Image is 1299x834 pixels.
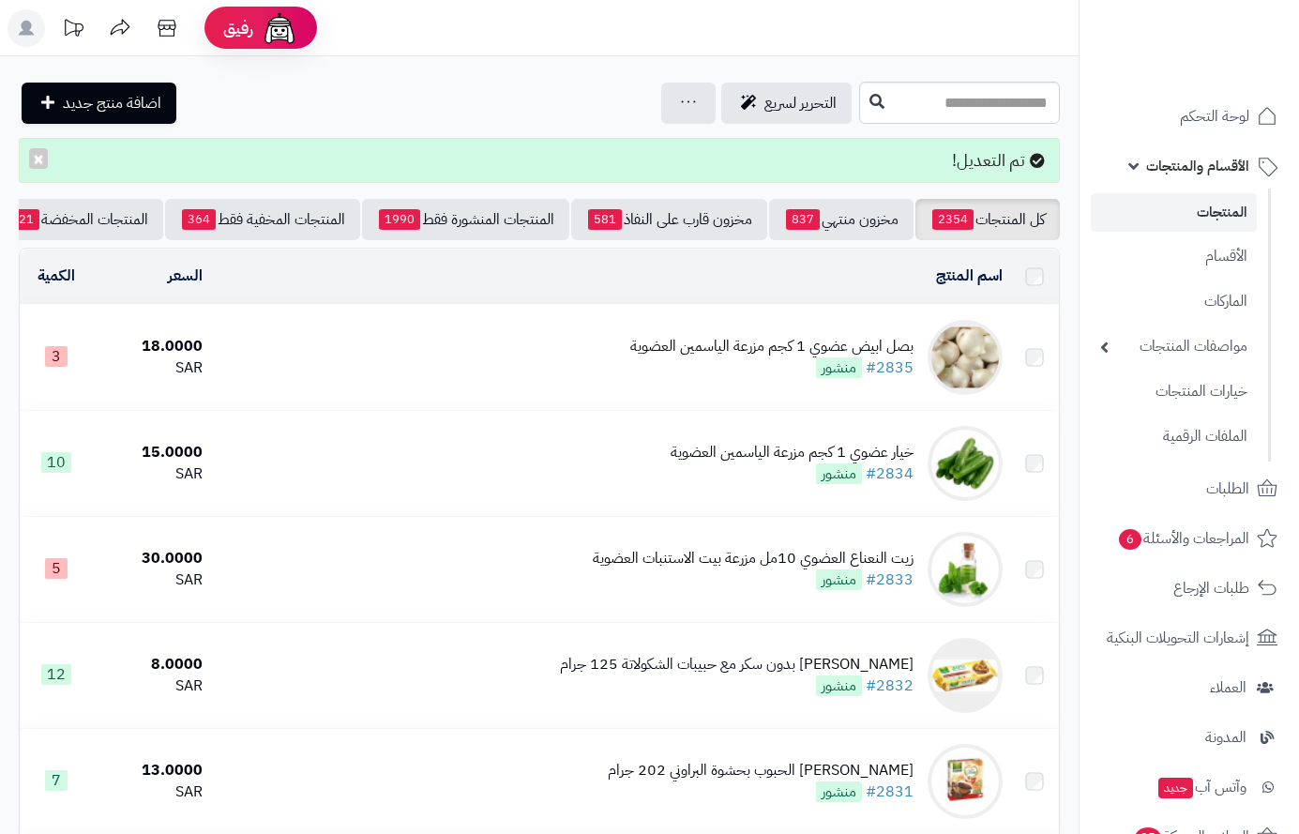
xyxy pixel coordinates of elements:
a: العملاء [1091,665,1288,710]
span: 6 [1119,528,1142,550]
span: وآتس آب [1156,774,1246,800]
img: بصل ابيض عضوي 1 كجم مزرعة الياسمين العضوية [928,320,1003,395]
a: #2831 [866,781,914,803]
span: لوحة التحكم [1180,103,1249,129]
span: المراجعات والأسئلة [1117,525,1249,552]
span: جديد [1158,778,1193,798]
div: 13.0000 [100,760,203,781]
img: ai-face.png [261,9,298,47]
div: [PERSON_NAME] بدون سكر مع حبيبات الشكولاتة 125 جرام [560,654,914,675]
a: الملفات الرقمية [1091,417,1257,457]
div: SAR [100,675,203,697]
a: اضافة منتج جديد [22,83,176,124]
span: المدونة [1205,724,1246,751]
a: المنتجات المخفية فقط364 [165,199,360,240]
a: مخزون قارب على النفاذ581 [571,199,767,240]
a: #2832 [866,675,914,697]
a: المراجعات والأسئلة6 [1091,516,1288,561]
a: الطلبات [1091,466,1288,511]
span: 5 [45,558,68,579]
img: logo-2.png [1171,43,1281,83]
a: المدونة [1091,715,1288,760]
span: 581 [588,209,622,230]
div: 8.0000 [100,654,203,675]
span: منشور [816,357,862,378]
div: SAR [100,569,203,591]
button: × [29,148,48,169]
a: وآتس آبجديد [1091,765,1288,810]
span: منشور [816,463,862,484]
span: 1990 [379,209,420,230]
div: بصل ابيض عضوي 1 كجم مزرعة الياسمين العضوية [630,336,914,357]
span: 10 [41,452,71,473]
a: إشعارات التحويلات البنكية [1091,615,1288,660]
img: زيت النعناع العضوي 10مل مزرعة بيت الاستنبات العضوية [928,532,1003,607]
a: لوحة التحكم [1091,94,1288,139]
a: مخزون منتهي837 [769,199,914,240]
div: 30.0000 [100,548,203,569]
a: السعر [168,265,203,287]
div: [PERSON_NAME] الحبوب بحشوة البراوني 202 جرام [608,760,914,781]
div: SAR [100,463,203,485]
div: SAR [100,781,203,803]
span: الطلبات [1206,476,1249,502]
a: #2834 [866,462,914,485]
span: اضافة منتج جديد [63,92,161,114]
div: SAR [100,357,203,379]
span: 7 [45,770,68,791]
span: رفيق [223,17,253,39]
a: التحرير لسريع [721,83,852,124]
a: تحديثات المنصة [50,9,97,52]
a: الكمية [38,265,75,287]
span: الأقسام والمنتجات [1146,153,1249,179]
span: التحرير لسريع [764,92,837,114]
img: جولن زيرو كوكيز بدون سكر مع حبيبات الشكولاتة 125 جرام [928,638,1003,713]
div: 18.0000 [100,336,203,357]
div: تم التعديل! [19,138,1060,183]
a: #2835 [866,356,914,379]
a: خيارات المنتجات [1091,372,1257,412]
img: خيار عضوي 1 كجم مزرعة الياسمين العضوية [928,426,1003,501]
div: زيت النعناع العضوي 10مل مزرعة بيت الاستنبات العضوية [593,548,914,569]
img: جولن بسكويت الحبوب بحشوة البراوني 202 جرام [928,744,1003,819]
div: 15.0000 [100,442,203,463]
span: 364 [182,209,216,230]
span: 12 [41,664,71,685]
span: 2354 [932,209,974,230]
a: اسم المنتج [936,265,1003,287]
a: مواصفات المنتجات [1091,326,1257,367]
a: المنتجات المنشورة فقط1990 [362,199,569,240]
span: 21 [13,209,39,230]
span: العملاء [1210,675,1246,701]
a: طلبات الإرجاع [1091,566,1288,611]
span: 837 [786,209,820,230]
span: منشور [816,675,862,696]
div: خيار عضوي 1 كجم مزرعة الياسمين العضوية [671,442,914,463]
span: منشور [816,569,862,590]
span: إشعارات التحويلات البنكية [1107,625,1249,651]
a: الأقسام [1091,236,1257,277]
span: طلبات الإرجاع [1173,575,1249,601]
a: المنتجات [1091,193,1257,232]
a: الماركات [1091,281,1257,322]
a: #2833 [866,569,914,591]
span: 3 [45,346,68,367]
span: منشور [816,781,862,802]
a: كل المنتجات2354 [915,199,1060,240]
